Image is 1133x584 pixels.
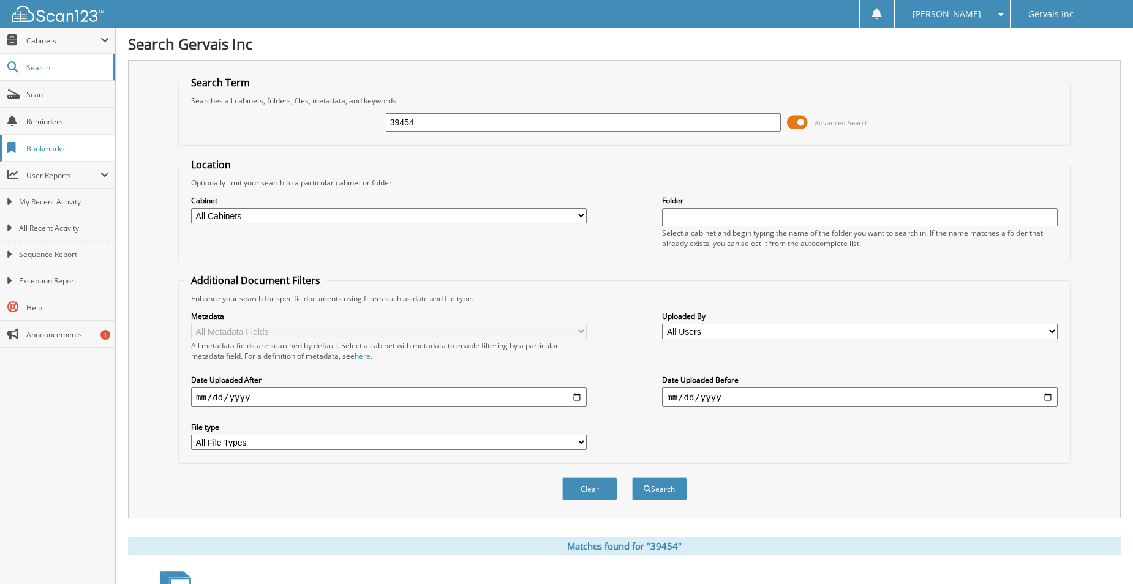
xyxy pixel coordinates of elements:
[26,89,109,100] span: Scan
[662,375,1058,385] label: Date Uploaded Before
[26,143,109,154] span: Bookmarks
[632,477,687,500] button: Search
[185,178,1064,188] div: Optionally limit your search to a particular cabinet or folder
[185,293,1064,304] div: Enhance your search for specific documents using filters such as date and file type.
[128,34,1121,54] h1: Search Gervais Inc
[1028,10,1074,18] span: Gervais Inc
[355,351,371,361] a: here
[12,6,104,22] img: scan123-logo-white.svg
[19,223,109,234] span: All Recent Activity
[191,340,587,361] div: All metadata fields are searched by default. Select a cabinet with metadata to enable filtering b...
[185,274,326,287] legend: Additional Document Filters
[19,249,109,260] span: Sequence Report
[26,329,109,340] span: Announcements
[191,422,587,432] label: File type
[191,375,587,385] label: Date Uploaded After
[185,158,237,171] legend: Location
[191,387,587,407] input: start
[19,275,109,286] span: Exception Report
[662,195,1058,206] label: Folder
[26,116,109,127] span: Reminders
[26,62,107,73] span: Search
[100,330,110,340] div: 1
[662,228,1058,249] div: Select a cabinet and begin typing the name of the folder you want to search in. If the name match...
[185,95,1064,106] div: Searches all cabinets, folders, files, metadata, and keywords
[26,302,109,313] span: Help
[26,36,100,46] span: Cabinets
[815,118,869,127] span: Advanced Search
[1072,525,1133,584] iframe: Chat Widget
[26,170,100,181] span: User Reports
[128,537,1121,555] div: Matches found for "39454"
[191,311,587,321] label: Metadata
[191,195,587,206] label: Cabinet
[662,311,1058,321] label: Uploaded By
[662,387,1058,407] input: end
[19,197,109,208] span: My Recent Activity
[913,10,981,18] span: [PERSON_NAME]
[562,477,617,500] button: Clear
[185,76,256,89] legend: Search Term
